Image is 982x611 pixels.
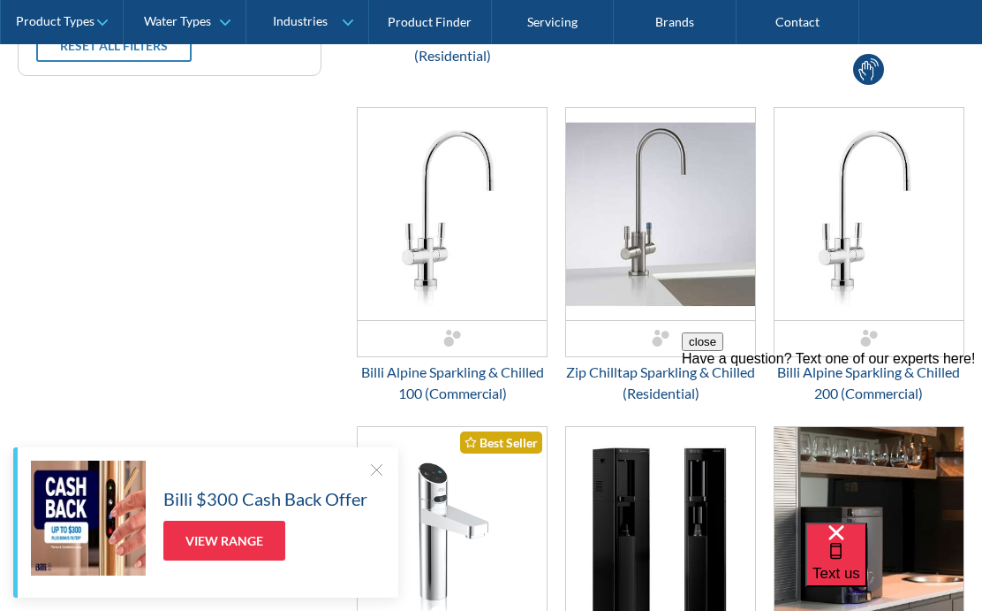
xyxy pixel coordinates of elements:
[16,14,94,29] div: Product Types
[273,14,328,29] div: Industries
[566,108,755,320] img: Zip Chilltap Sparkling & Chilled (Residential)
[163,521,285,561] a: View Range
[36,29,192,62] a: Reset all filters
[565,107,756,404] a: Zip Chilltap Sparkling & Chilled (Residential)Zip Chilltap Sparkling & Chilled (Residential)
[163,485,367,512] h5: Billi $300 Cash Back Offer
[805,523,982,611] iframe: podium webchat widget bubble
[358,108,547,320] img: Billi Alpine Sparkling & Chilled 100 (Commercial)
[144,14,211,29] div: Water Types
[774,107,964,404] a: Billi Alpine Sparkling & Chilled 200 (Commercial)Billi Alpine Sparkling & Chilled 200 (Commercial)
[565,362,756,404] div: Zip Chilltap Sparkling & Chilled (Residential)
[682,332,982,545] iframe: podium webchat widget prompt
[774,108,963,320] img: Billi Alpine Sparkling & Chilled 200 (Commercial)
[357,107,548,404] a: Billi Alpine Sparkling & Chilled 100 (Commercial)Billi Alpine Sparkling & Chilled 100 (Commercial)
[31,461,146,576] img: Billi $300 Cash Back Offer
[357,362,548,404] div: Billi Alpine Sparkling & Chilled 100 (Commercial)
[460,432,542,454] div: Best Seller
